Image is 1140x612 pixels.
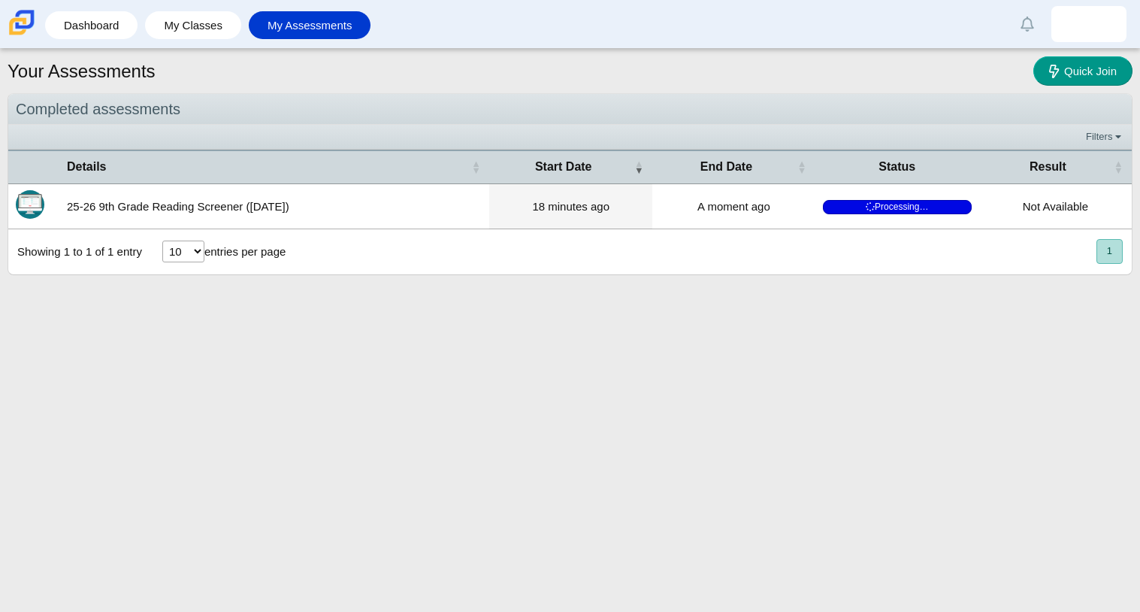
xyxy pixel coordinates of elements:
a: Alerts [1011,8,1044,41]
nav: pagination [1095,239,1123,264]
span: Status [878,160,915,173]
a: Carmen School of Science & Technology [6,28,38,41]
span: Processing… [823,200,972,214]
div: Showing 1 to 1 of 1 entry [8,229,142,274]
img: Carmen School of Science & Technology [6,7,38,38]
label: entries per page [204,245,286,258]
time: Aug 26, 2025 at 11:21 AM [697,200,770,213]
img: Itembank [16,190,44,219]
span: Result [1030,160,1066,173]
a: Filters [1082,129,1128,144]
span: Start Date [535,160,592,173]
h1: Your Assessments [8,59,156,84]
a: Quick Join [1033,56,1132,86]
span: End Date : Activate to sort [797,151,806,183]
a: Dashboard [53,11,130,39]
span: Details [67,160,106,173]
time: Aug 26, 2025 at 11:03 AM [532,200,609,213]
span: Result : Activate to sort [1114,151,1123,183]
span: Details : Activate to sort [471,151,480,183]
div: Completed assessments [8,94,1132,125]
a: My Assessments [256,11,364,39]
td: 25-26 9th Grade Reading Screener ([DATE]) [59,184,489,229]
img: logan.calhoun-john.J4SMdH [1077,12,1101,36]
span: End Date [700,160,752,173]
a: logan.calhoun-john.J4SMdH [1051,6,1126,42]
button: 1 [1096,239,1123,264]
span: Quick Join [1064,65,1117,77]
td: Not Available [979,184,1132,229]
span: Start Date : Activate to remove sorting [634,151,643,183]
a: My Classes [153,11,234,39]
